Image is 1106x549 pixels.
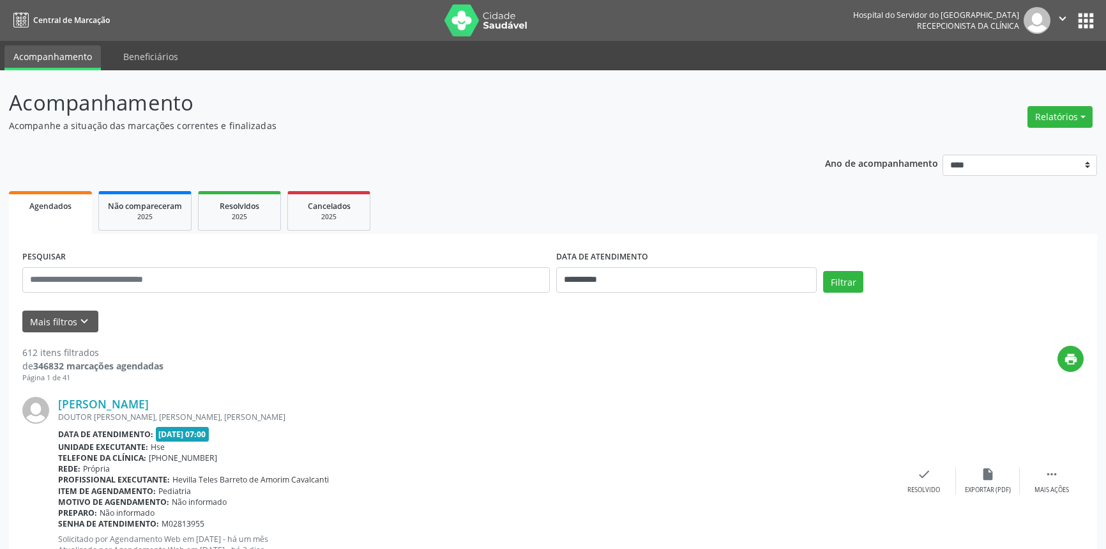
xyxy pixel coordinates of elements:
[917,467,931,481] i: check
[58,474,170,485] b: Profissional executante:
[22,247,66,267] label: PESQUISAR
[114,45,187,68] a: Beneficiários
[33,15,110,26] span: Central de Marcação
[1034,486,1069,495] div: Mais ações
[4,45,101,70] a: Acompanhamento
[297,212,361,222] div: 2025
[58,497,169,507] b: Motivo de agendamento:
[108,212,182,222] div: 2025
[172,474,329,485] span: Hevilla Teles Barreto de Amorim Cavalcanti
[22,359,163,373] div: de
[108,201,182,212] span: Não compareceram
[1056,12,1070,26] i: 
[58,412,892,422] div: DOUTOR [PERSON_NAME], [PERSON_NAME], [PERSON_NAME]
[22,373,163,383] div: Página 1 de 41
[100,507,155,518] span: Não informado
[1075,10,1097,32] button: apps
[1050,7,1075,34] button: 
[22,346,163,359] div: 612 itens filtrados
[1045,467,1059,481] i: 
[58,518,159,529] b: Senha de atendimento:
[1064,352,1078,366] i: print
[83,463,110,474] span: Própria
[556,247,648,267] label: DATA DE ATENDIMENTO
[77,314,91,329] i: keyboard_arrow_down
[917,20,1019,31] span: Recepcionista da clínica
[58,507,97,518] b: Preparo:
[22,311,98,333] button: Mais filtroskeyboard_arrow_down
[825,155,938,171] p: Ano de acompanhamento
[308,201,351,212] span: Cancelados
[22,397,49,424] img: img
[965,486,1011,495] div: Exportar (PDF)
[853,10,1019,20] div: Hospital do Servidor do [GEOGRAPHIC_DATA]
[58,397,149,411] a: [PERSON_NAME]
[208,212,271,222] div: 2025
[58,429,153,440] b: Data de atendimento:
[9,10,110,31] a: Central de Marcação
[58,486,156,497] b: Item de agendamento:
[981,467,995,481] i: insert_drive_file
[149,452,217,463] span: [PHONE_NUMBER]
[58,452,146,463] b: Telefone da clínica:
[172,497,227,507] span: Não informado
[823,271,863,293] button: Filtrar
[1057,346,1084,372] button: print
[58,463,80,474] b: Rede:
[1027,106,1093,128] button: Relatórios
[1024,7,1050,34] img: img
[9,87,771,119] p: Acompanhamento
[907,486,940,495] div: Resolvido
[29,201,72,212] span: Agendados
[156,427,209,442] span: [DATE] 07:00
[220,201,259,212] span: Resolvidos
[158,486,191,497] span: Pediatria
[162,518,204,529] span: M02813955
[58,442,148,452] b: Unidade executante:
[33,360,163,372] strong: 346832 marcações agendadas
[151,442,165,452] span: Hse
[9,119,771,132] p: Acompanhe a situação das marcações correntes e finalizadas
